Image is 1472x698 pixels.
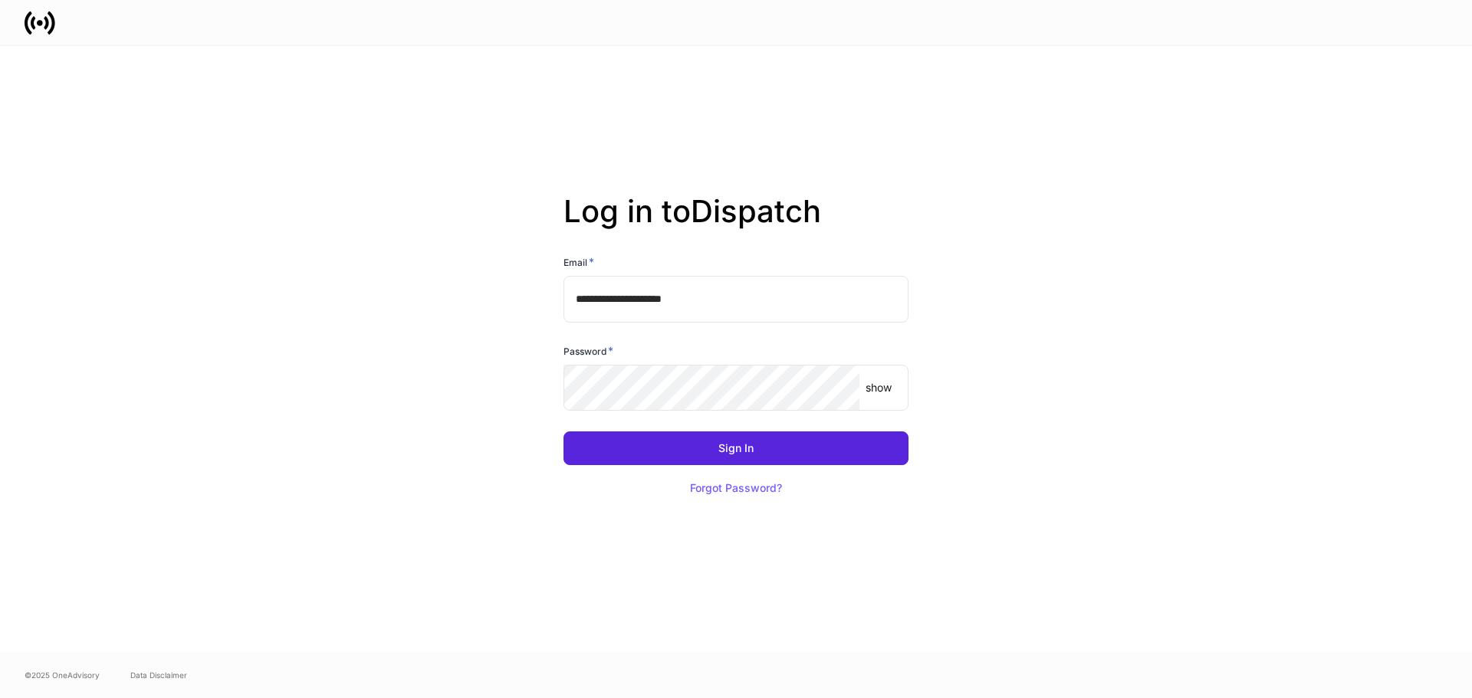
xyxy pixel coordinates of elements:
div: Sign In [718,443,754,454]
a: Data Disclaimer [130,669,187,681]
span: © 2025 OneAdvisory [25,669,100,681]
h6: Password [563,343,613,359]
p: show [866,380,892,395]
div: Forgot Password? [690,483,782,493]
h6: Email [563,254,594,270]
button: Forgot Password? [671,471,801,505]
h2: Log in to Dispatch [563,193,909,254]
button: Sign In [563,431,909,465]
